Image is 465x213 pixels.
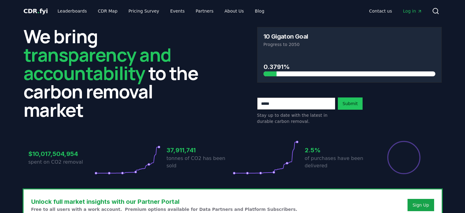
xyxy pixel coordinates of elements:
a: Partners [191,6,218,17]
button: Sign Up [408,199,434,211]
a: Contact us [364,6,397,17]
span: . [37,7,39,15]
span: CDR fyi [24,7,48,15]
span: transparency and accountability [24,42,171,86]
a: Sign Up [412,202,429,208]
nav: Main [53,6,269,17]
a: CDR.fyi [24,7,48,15]
h3: Unlock full market insights with our Partner Portal [31,197,297,206]
a: Leaderboards [53,6,92,17]
h3: 10 Gigaton Goal [264,33,308,40]
h3: 37,911,741 [167,146,233,155]
p: Progress to 2050 [264,41,435,48]
a: Log in [398,6,427,17]
h3: 0.3791% [264,62,435,71]
p: spent on CO2 removal [28,158,94,166]
a: Blog [250,6,269,17]
p: Free to all users with a work account. Premium options available for Data Partners and Platform S... [31,206,297,212]
a: CDR Map [93,6,122,17]
a: Events [165,6,190,17]
a: Pricing Survey [124,6,164,17]
button: Submit [338,97,363,110]
p: of purchases have been delivered [305,155,371,169]
nav: Main [364,6,427,17]
span: Log in [403,8,422,14]
div: Percentage of sales delivered [387,140,421,175]
p: Stay up to date with the latest in durable carbon removal. [257,112,335,124]
h2: We bring to the carbon removal market [24,27,208,119]
h3: $10,017,504,954 [28,149,94,158]
h3: 2.5% [305,146,371,155]
a: About Us [220,6,249,17]
p: tonnes of CO2 has been sold [167,155,233,169]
